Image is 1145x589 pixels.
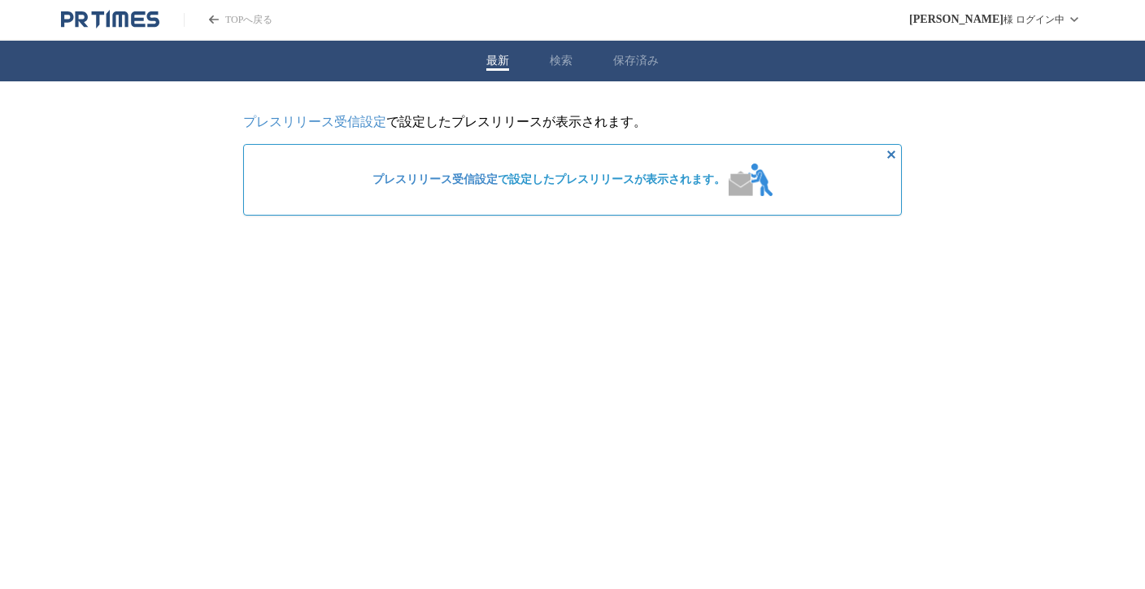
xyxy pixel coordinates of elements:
[613,54,659,68] button: 保存済み
[909,13,1004,26] span: [PERSON_NAME]
[61,10,159,29] a: PR TIMESのトップページはこちら
[372,173,498,185] a: プレスリリース受信設定
[486,54,509,68] button: 最新
[184,13,272,27] a: PR TIMESのトップページはこちら
[243,114,902,131] p: で設定したプレスリリースが表示されます。
[372,172,725,187] span: で設定したプレスリリースが表示されます。
[882,145,901,164] button: 非表示にする
[550,54,572,68] button: 検索
[243,115,386,129] a: プレスリリース受信設定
